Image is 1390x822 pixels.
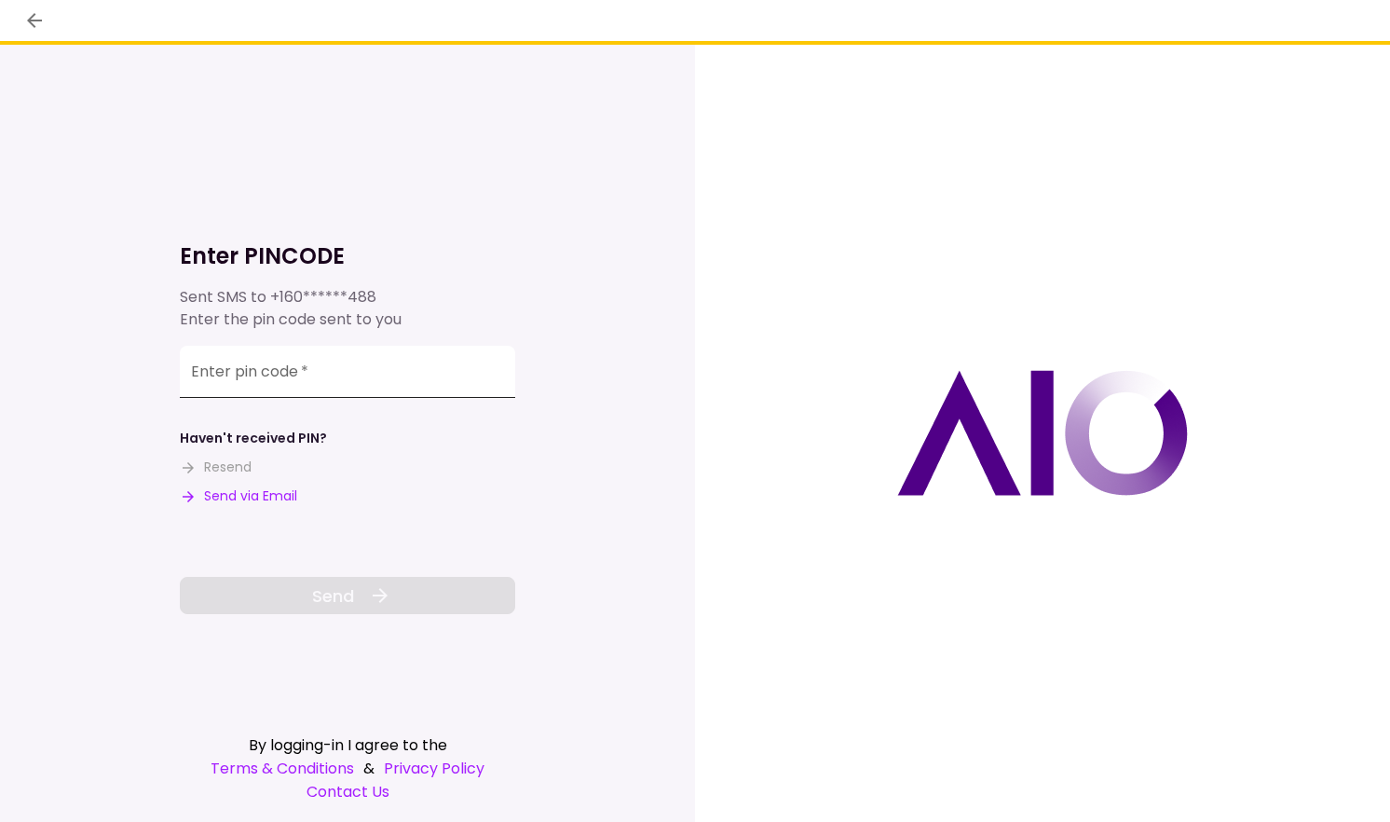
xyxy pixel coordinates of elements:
[180,577,515,614] button: Send
[180,458,252,477] button: Resend
[180,780,515,803] a: Contact Us
[180,757,515,780] div: &
[180,241,515,271] h1: Enter PINCODE
[384,757,484,780] a: Privacy Policy
[180,286,515,331] div: Sent SMS to Enter the pin code sent to you
[180,733,515,757] div: By logging-in I agree to the
[180,429,327,448] div: Haven't received PIN?
[312,583,354,609] span: Send
[897,370,1188,496] img: AIO logo
[19,5,50,36] button: back
[180,486,297,506] button: Send via Email
[211,757,354,780] a: Terms & Conditions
